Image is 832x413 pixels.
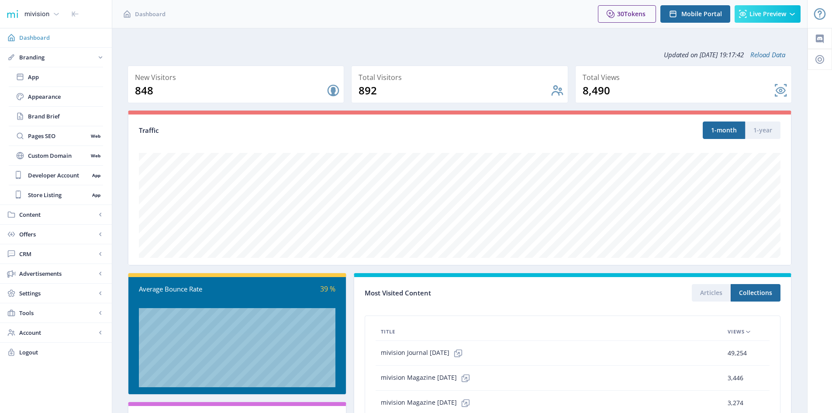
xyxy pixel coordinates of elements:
span: Tokens [624,10,646,18]
button: Articles [692,284,731,302]
div: Most Visited Content [365,286,573,300]
span: Settings [19,289,96,298]
a: Pages SEOWeb [9,126,103,146]
button: Mobile Portal [660,5,730,23]
nb-badge: Web [88,151,103,160]
span: 39 % [320,284,335,294]
div: Total Visitors [359,71,564,83]
a: Store ListingApp [9,185,103,205]
a: Reload Data [744,50,785,59]
span: Appearance [28,92,103,101]
nb-badge: App [89,171,103,180]
span: Live Preview [749,10,786,17]
button: 1-year [745,121,780,139]
nb-badge: Web [88,132,103,140]
div: Total Views [583,71,788,83]
span: mivision Journal [DATE] [381,344,467,362]
div: Updated on [DATE] 19:17:42 [128,44,792,66]
span: Branding [19,53,96,62]
span: Advertisements [19,269,96,278]
span: Custom Domain [28,151,88,160]
a: Custom DomainWeb [9,146,103,165]
span: mivision Magazine [DATE] [381,394,474,412]
span: Title [381,326,395,337]
span: 3,446 [728,373,743,383]
span: 49,254 [728,348,747,358]
div: Average Bounce Rate [139,284,237,294]
span: Account [19,328,96,337]
span: Pages SEO [28,132,88,140]
span: Store Listing [28,191,89,199]
span: Dashboard [19,33,105,42]
div: Traffic [139,125,460,135]
span: mivision Magazine [DATE] [381,369,474,387]
a: App [9,67,103,87]
span: Dashboard [135,10,166,18]
a: Brand Brief [9,107,103,126]
span: 3,274 [728,398,743,408]
div: 848 [135,83,326,97]
span: Views [728,326,745,337]
a: Developer AccountApp [9,166,103,185]
span: CRM [19,250,96,258]
a: Appearance [9,87,103,106]
button: Collections [731,284,780,302]
span: App [28,73,103,81]
img: 1f20cf2a-1a19-485c-ac21-848c7d04f45b.png [5,7,19,21]
span: Developer Account [28,171,89,180]
span: Tools [19,309,96,317]
div: 892 [359,83,550,97]
button: 1-month [703,121,745,139]
span: Mobile Portal [681,10,722,17]
span: Logout [19,348,105,357]
span: Brand Brief [28,112,103,121]
button: 30Tokens [598,5,656,23]
span: Content [19,210,96,219]
div: mivision [24,4,49,24]
div: New Visitors [135,71,340,83]
nb-badge: App [89,191,103,199]
span: Offers [19,230,96,239]
div: 8,490 [583,83,774,97]
button: Live Preview [735,5,801,23]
